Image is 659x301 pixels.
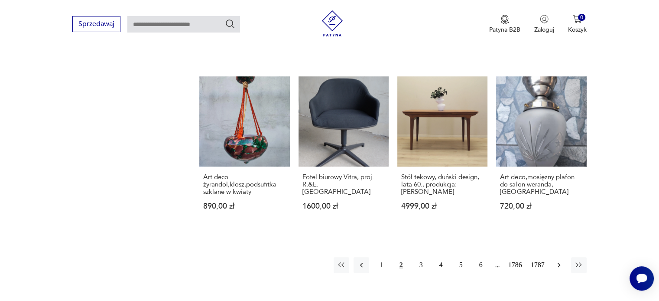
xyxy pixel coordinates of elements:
[496,76,586,227] a: Art deco,mosiężny plafon do salon weranda,łazienkaArt deco,mosiężny plafon do salon weranda,[GEOG...
[373,257,389,273] button: 1
[72,16,120,32] button: Sprzedawaj
[203,173,286,196] h3: Art deco żyrandol,klosz,podsufitka szklane w kwiaty
[433,257,449,273] button: 4
[72,22,120,28] a: Sprzedawaj
[534,26,554,34] p: Zaloguj
[500,173,582,196] h3: Art deco,mosiężny plafon do salon weranda,[GEOGRAPHIC_DATA]
[573,15,581,23] img: Ikona koszyka
[299,76,389,227] a: Fotel biurowy Vitra, proj. R.&E. BouroullecFotel biurowy Vitra, proj. R.&E. [GEOGRAPHIC_DATA]1600...
[203,203,286,210] p: 890,00 zł
[630,266,654,291] iframe: Smartsupp widget button
[225,19,235,29] button: Szukaj
[473,257,489,273] button: 6
[302,173,385,196] h3: Fotel biurowy Vitra, proj. R.&E. [GEOGRAPHIC_DATA]
[489,26,520,34] p: Patyna B2B
[568,15,587,34] button: 0Koszyk
[302,203,385,210] p: 1600,00 zł
[500,15,509,24] img: Ikona medalu
[413,257,429,273] button: 3
[534,15,554,34] button: Zaloguj
[529,257,547,273] button: 1787
[401,203,484,210] p: 4999,00 zł
[401,173,484,196] h3: Stół tekowy, duński design, lata 60., produkcja: [PERSON_NAME]
[568,26,587,34] p: Koszyk
[453,257,469,273] button: 5
[500,203,582,210] p: 720,00 zł
[319,10,345,36] img: Patyna - sklep z meblami i dekoracjami vintage
[199,76,289,227] a: Art deco żyrandol,klosz,podsufitka szklane w kwiatyArt deco żyrandol,klosz,podsufitka szklane w k...
[578,14,585,21] div: 0
[489,15,520,34] button: Patyna B2B
[393,257,409,273] button: 2
[397,76,487,227] a: Stół tekowy, duński design, lata 60., produkcja: DaniaStół tekowy, duński design, lata 60., produ...
[540,15,549,23] img: Ikonka użytkownika
[506,257,524,273] button: 1786
[489,15,520,34] a: Ikona medaluPatyna B2B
